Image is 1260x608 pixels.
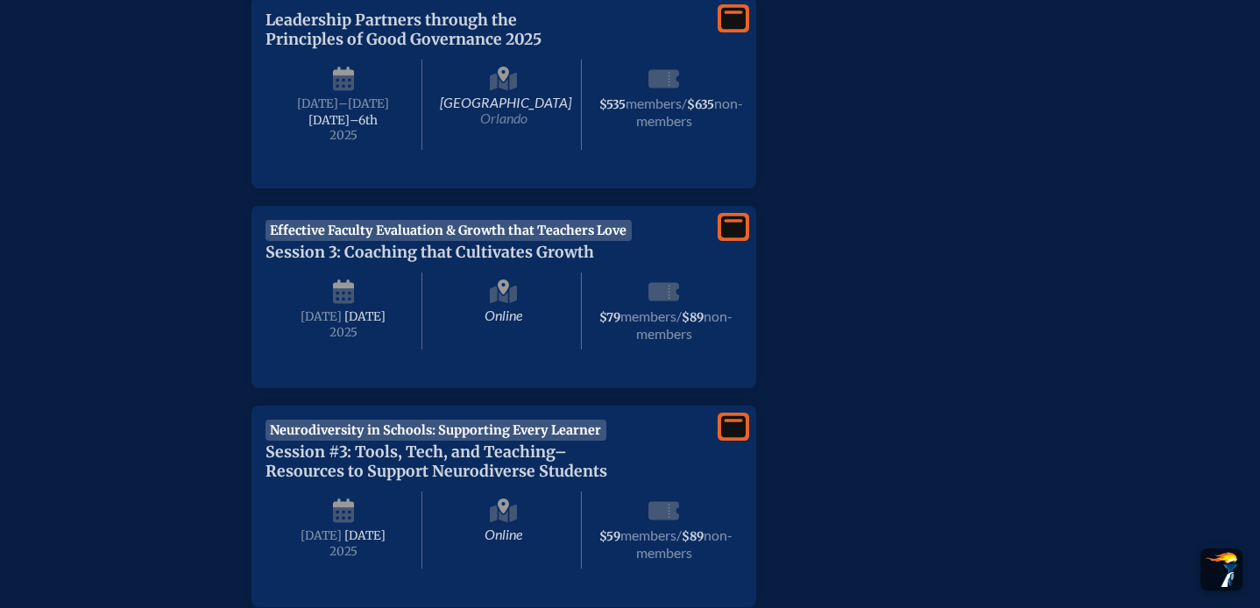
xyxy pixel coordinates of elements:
[1200,548,1242,590] button: Scroll Top
[626,95,682,111] span: members
[344,528,386,543] span: [DATE]
[1204,552,1239,587] img: To the top
[426,60,583,150] span: [GEOGRAPHIC_DATA]
[676,308,682,324] span: /
[480,110,527,126] span: Orlando
[682,529,704,544] span: $89
[687,97,714,112] span: $635
[265,11,542,49] span: Leadership Partners through the Principles of Good Governance 2025
[636,95,744,129] span: non-members
[280,326,407,339] span: 2025
[426,491,583,569] span: Online
[620,308,676,324] span: members
[636,308,733,342] span: non-members
[265,220,632,241] span: Effective Faculty Evaluation & Growth that Teachers Love
[308,113,378,128] span: [DATE]–⁠6th
[599,310,620,325] span: $79
[297,96,338,111] span: [DATE]
[280,545,407,558] span: 2025
[682,95,687,111] span: /
[599,97,626,112] span: $535
[426,272,583,350] span: Online
[338,96,389,111] span: –[DATE]
[265,442,607,481] span: Session #3: Tools, Tech, and Teaching–Resources to Support Neurodiverse Students
[301,309,342,324] span: [DATE]
[676,527,682,543] span: /
[620,527,676,543] span: members
[682,310,704,325] span: $89
[265,243,594,262] span: Session 3: Coaching that Cultivates Growth
[265,420,606,441] span: Neurodiversity in Schools: Supporting Every Learner
[344,309,386,324] span: [DATE]
[599,529,620,544] span: $59
[636,527,733,561] span: non-members
[301,528,342,543] span: [DATE]
[280,129,407,142] span: 2025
